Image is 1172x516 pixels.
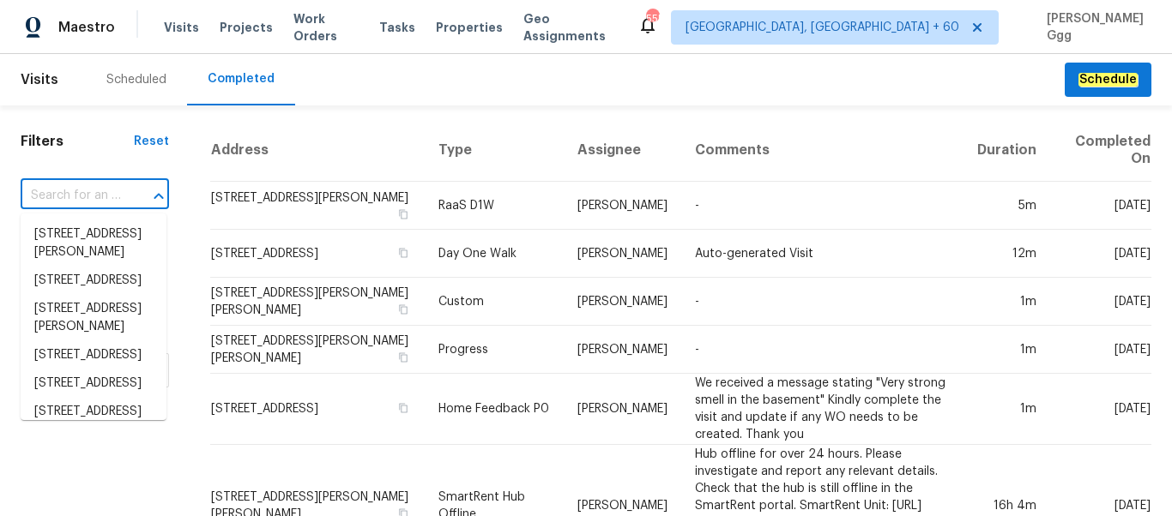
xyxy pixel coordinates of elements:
[1050,374,1151,445] td: [DATE]
[425,182,564,230] td: RaaS D1W
[646,10,658,27] div: 555
[564,182,681,230] td: [PERSON_NAME]
[396,350,411,365] button: Copy Address
[21,183,121,209] input: Search for an address...
[425,326,564,374] td: Progress
[396,207,411,222] button: Copy Address
[21,133,134,150] h1: Filters
[21,267,166,295] li: [STREET_ADDRESS]
[1050,278,1151,326] td: [DATE]
[681,119,964,182] th: Comments
[21,295,166,341] li: [STREET_ADDRESS][PERSON_NAME]
[564,119,681,182] th: Assignee
[293,10,359,45] span: Work Orders
[564,230,681,278] td: [PERSON_NAME]
[425,119,564,182] th: Type
[396,245,411,261] button: Copy Address
[106,71,166,88] div: Scheduled
[1050,119,1151,182] th: Completed On
[564,374,681,445] td: [PERSON_NAME]
[564,326,681,374] td: [PERSON_NAME]
[1050,182,1151,230] td: [DATE]
[220,19,273,36] span: Projects
[686,19,959,36] span: [GEOGRAPHIC_DATA], [GEOGRAPHIC_DATA] + 60
[681,326,964,374] td: -
[210,278,425,326] td: [STREET_ADDRESS][PERSON_NAME][PERSON_NAME]
[1050,326,1151,374] td: [DATE]
[681,278,964,326] td: -
[564,278,681,326] td: [PERSON_NAME]
[21,341,166,369] li: [STREET_ADDRESS]
[210,374,425,445] td: [STREET_ADDRESS]
[210,326,425,374] td: [STREET_ADDRESS][PERSON_NAME][PERSON_NAME]
[396,400,411,416] button: Copy Address
[208,70,275,87] div: Completed
[58,19,115,36] span: Maestro
[21,220,166,267] li: [STREET_ADDRESS][PERSON_NAME]
[164,19,199,36] span: Visits
[964,374,1050,445] td: 1m
[964,326,1050,374] td: 1m
[425,374,564,445] td: Home Feedback P0
[681,374,964,445] td: We received a message stating "Very strong smell in the basement" Kindly complete the visit and u...
[964,119,1050,182] th: Duration
[964,182,1050,230] td: 5m
[425,230,564,278] td: Day One Walk
[1078,73,1138,87] em: Schedule
[147,184,171,208] button: Close
[523,10,617,45] span: Geo Assignments
[21,61,58,99] span: Visits
[379,21,415,33] span: Tasks
[396,302,411,317] button: Copy Address
[425,278,564,326] td: Custom
[681,182,964,230] td: -
[964,278,1050,326] td: 1m
[1065,63,1151,98] button: Schedule
[21,369,166,398] li: [STREET_ADDRESS]
[210,182,425,230] td: [STREET_ADDRESS][PERSON_NAME]
[21,398,166,426] li: [STREET_ADDRESS]
[210,230,425,278] td: [STREET_ADDRESS]
[964,230,1050,278] td: 12m
[681,230,964,278] td: Auto-generated Visit
[1040,10,1146,45] span: [PERSON_NAME] Ggg
[134,133,169,150] div: Reset
[436,19,503,36] span: Properties
[1050,230,1151,278] td: [DATE]
[210,119,425,182] th: Address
